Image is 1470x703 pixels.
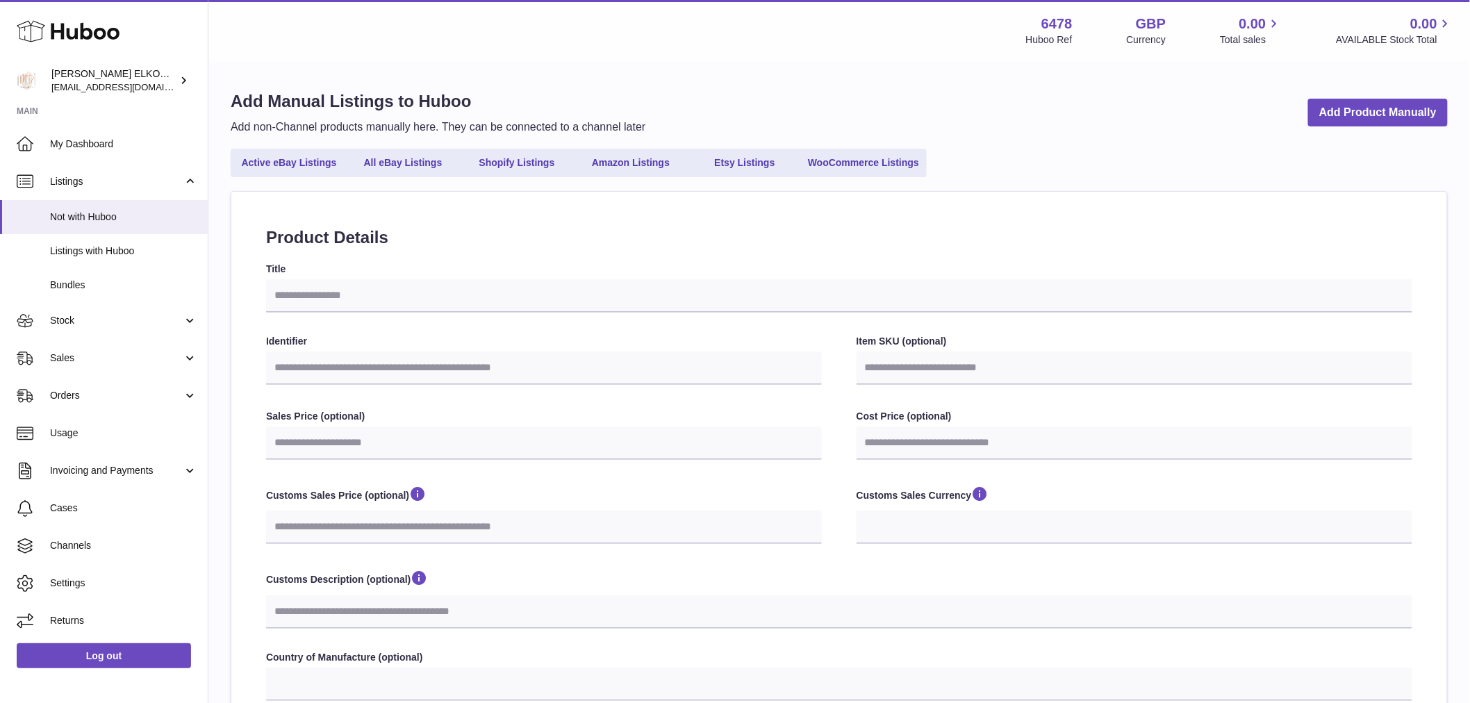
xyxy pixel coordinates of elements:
span: Listings with Huboo [50,245,197,258]
div: [PERSON_NAME] ELKOURD [51,67,176,94]
label: Customs Description (optional) [266,569,1412,591]
img: internalAdmin-6478@internal.huboo.com [17,70,38,91]
span: Bundles [50,279,197,292]
p: Add non-Channel products manually here. They can be connected to a channel later [231,119,645,135]
span: Orders [50,389,183,402]
label: Item SKU (optional) [857,335,1412,348]
a: Etsy Listings [689,151,800,174]
a: Log out [17,643,191,668]
span: AVAILABLE Stock Total [1336,33,1453,47]
span: Stock [50,314,183,327]
span: [EMAIL_ADDRESS][DOMAIN_NAME] [51,81,204,92]
div: Huboo Ref [1026,33,1073,47]
label: Sales Price (optional) [266,410,822,423]
span: Usage [50,427,197,440]
label: Identifier [266,335,822,348]
label: Cost Price (optional) [857,410,1412,423]
a: Active eBay Listings [233,151,345,174]
span: Returns [50,614,197,627]
h1: Add Manual Listings to Huboo [231,90,645,113]
span: 0.00 [1410,15,1437,33]
a: Add Product Manually [1308,99,1448,127]
span: Total sales [1220,33,1282,47]
a: 0.00 AVAILABLE Stock Total [1336,15,1453,47]
span: Listings [50,175,183,188]
span: My Dashboard [50,138,197,151]
span: Settings [50,577,197,590]
a: Shopify Listings [461,151,572,174]
span: Channels [50,539,197,552]
label: Title [266,263,1412,276]
label: Customs Sales Currency [857,485,1412,507]
h2: Product Details [266,226,1412,249]
div: Currency [1127,33,1166,47]
span: Sales [50,351,183,365]
span: Invoicing and Payments [50,464,183,477]
strong: 6478 [1041,15,1073,33]
span: Not with Huboo [50,210,197,224]
a: WooCommerce Listings [803,151,924,174]
a: 0.00 Total sales [1220,15,1282,47]
a: All eBay Listings [347,151,459,174]
label: Country of Manufacture (optional) [266,651,1412,664]
strong: GBP [1136,15,1166,33]
span: Cases [50,502,197,515]
label: Customs Sales Price (optional) [266,485,822,507]
a: Amazon Listings [575,151,686,174]
span: 0.00 [1239,15,1266,33]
